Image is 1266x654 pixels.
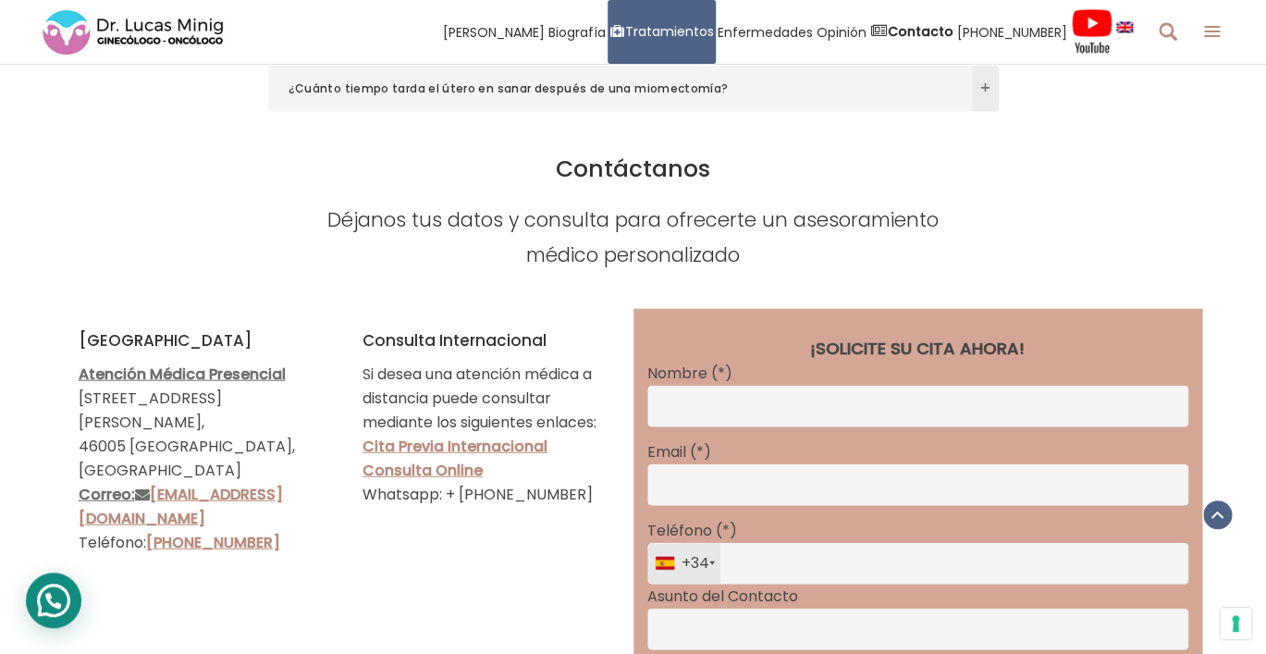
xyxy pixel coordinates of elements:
span: [PHONE_NUMBER] [957,21,1067,43]
span: [PERSON_NAME] [443,21,545,43]
span: ¿Cuánto tiempo tarda el útero en sanar después de una miomectomía? [289,80,942,98]
a: Cita Previa Internacional [363,436,547,457]
p: Asunto del Contacto [647,585,1188,609]
p: Teléfono (*) [647,519,1188,543]
a: [PHONE_NUMBER] [146,532,280,553]
strong: ¡SOLICITE SU CITA AHORA! [810,337,1025,360]
a: Consulta Online [363,460,483,481]
img: language english [1116,21,1133,32]
a: [EMAIL_ADDRESS][DOMAIN_NAME] [79,484,283,529]
span: Biografía [548,21,606,43]
h4: Déjanos tus datos y consulta para ofrecerte un asesoramiento médico personalizado [301,203,966,273]
p: Si desea una atención médica a distancia puede consultar mediante los siguientes enlaces: Whatsap... [363,363,620,507]
p: [STREET_ADDRESS][PERSON_NAME], 46005 [GEOGRAPHIC_DATA], [GEOGRAPHIC_DATA] Teléfono: [79,363,336,579]
div: +34 [656,544,720,584]
span: Opinión [817,21,867,43]
a: Correo: [79,484,150,505]
span: Tratamientos [625,21,714,43]
p: Email (*) [647,440,1188,464]
p: Nombre (*) [647,362,1188,386]
span: Enfermedades [718,21,813,43]
img: Videos Youtube Ginecología [1071,8,1112,55]
div: Spain (España): +34 [648,544,720,584]
a: Atención Médica Presencial [79,364,286,385]
h2: Contáctanos [301,155,966,183]
strong: Contacto [888,22,953,41]
h5: Consulta Internacional [363,327,620,353]
button: Sus preferencias de consentimiento para tecnologías de seguimiento [1220,608,1251,639]
h5: [GEOGRAPHIC_DATA] [79,327,336,353]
